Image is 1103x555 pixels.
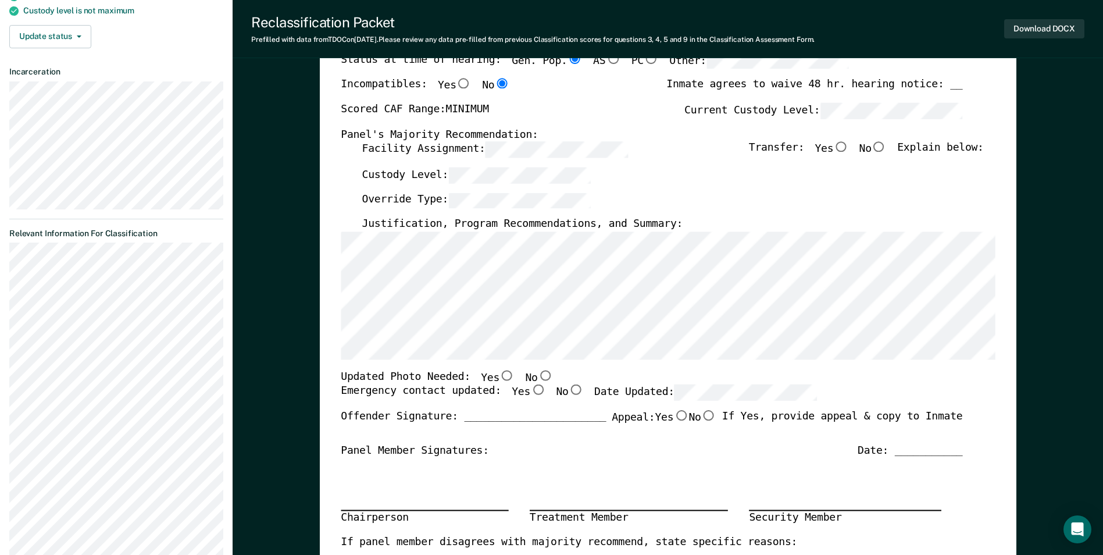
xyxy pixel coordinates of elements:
input: Gen. Pop. [567,54,582,64]
div: Chairperson [341,511,508,526]
input: Yes [530,385,545,396]
input: Current Custody Level: [820,103,962,119]
label: Facility Assignment: [362,142,627,158]
label: Yes [815,142,848,158]
label: Scored CAF Range: MINIMUM [341,103,489,119]
label: AS [593,54,620,69]
input: Yes [499,370,515,380]
div: Inmate agrees to waive 48 hr. hearing notice: __ [666,79,962,103]
input: Yes [456,79,471,89]
label: Custody Level: [362,168,591,183]
div: Security Member [749,511,941,526]
input: AS [605,54,620,64]
label: If panel member disagrees with majority recommend, state specific reasons: [341,536,797,550]
div: Panel Member Signatures: [341,444,489,458]
div: Treatment Member [530,511,728,526]
label: Appeal: [612,410,716,435]
input: Other: [706,54,849,69]
label: No [688,410,716,425]
span: maximum [98,6,134,15]
input: Yes [833,142,848,152]
div: Emergency contact updated: [341,385,817,411]
label: No [525,370,552,385]
input: Date Updated: [674,385,817,401]
label: Yes [438,79,472,94]
div: Date: ___________ [858,444,962,458]
div: Transfer: Explain below: [749,142,984,168]
label: Current Custody Level: [684,103,962,119]
input: Yes [673,410,688,421]
input: Override Type: [448,193,591,208]
label: Override Type: [362,193,591,208]
label: No [556,385,583,401]
div: Reclassification Packet [251,14,815,31]
input: PC [644,54,659,64]
button: Update status [9,25,91,48]
label: Date Updated: [594,385,817,401]
label: No [859,142,886,158]
input: No [872,142,887,152]
div: Panel's Majority Recommendation: [341,128,962,142]
label: Gen. Pop. [512,54,583,69]
input: No [494,79,509,89]
input: No [701,410,716,421]
label: No [482,79,509,94]
dt: Relevant Information For Classification [9,229,223,239]
div: Custody level is not [23,6,223,16]
input: No [568,385,583,396]
input: No [537,370,552,380]
div: Prefilled with data from TDOC on [DATE] . Please review any data pre-filled from previous Classif... [251,35,815,44]
label: Yes [481,370,515,385]
label: PC [631,54,658,69]
input: Facility Assignment: [485,142,627,158]
div: Offender Signature: _______________________ If Yes, provide appeal & copy to Inmate [341,410,962,444]
div: Status at time of hearing: [341,54,849,79]
div: Open Intercom Messenger [1063,515,1091,543]
button: Download DOCX [1004,19,1084,38]
div: Updated Photo Needed: [341,370,553,385]
label: Yes [512,385,545,401]
div: Incompatibles: [341,79,509,103]
label: Justification, Program Recommendations, and Summary: [362,218,683,232]
label: Yes [655,410,688,425]
dt: Incarceration [9,67,223,77]
input: Custody Level: [448,168,591,183]
label: Other: [669,54,849,69]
